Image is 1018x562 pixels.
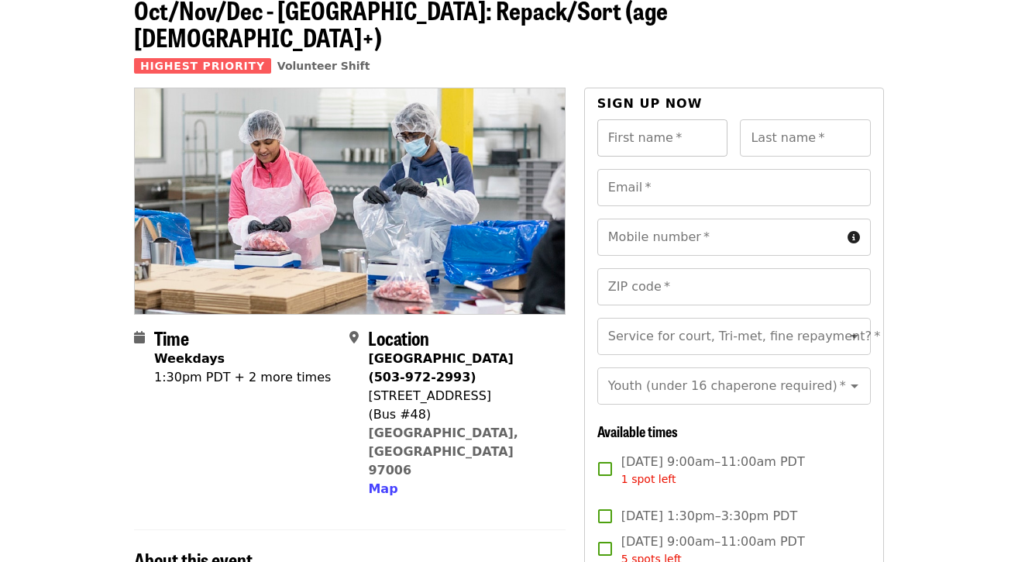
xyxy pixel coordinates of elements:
[621,453,805,488] span: [DATE] 9:00am–11:00am PDT
[368,426,518,478] a: [GEOGRAPHIC_DATA], [GEOGRAPHIC_DATA] 97006
[368,405,552,424] div: (Bus #48)
[154,324,189,351] span: Time
[844,326,865,347] button: Open
[135,88,565,313] img: Oct/Nov/Dec - Beaverton: Repack/Sort (age 10+) organized by Oregon Food Bank
[368,387,552,405] div: [STREET_ADDRESS]
[621,473,676,485] span: 1 spot left
[848,230,860,245] i: circle-info icon
[621,507,797,526] span: [DATE] 1:30pm–3:30pm PDT
[597,421,678,441] span: Available times
[597,119,728,157] input: First name
[740,119,871,157] input: Last name
[154,351,225,366] strong: Weekdays
[277,60,370,72] a: Volunteer Shift
[368,480,397,498] button: Map
[154,368,331,387] div: 1:30pm PDT + 2 more times
[597,96,703,111] span: Sign up now
[134,330,145,345] i: calendar icon
[597,169,871,206] input: Email
[349,330,359,345] i: map-marker-alt icon
[368,324,429,351] span: Location
[597,268,871,305] input: ZIP code
[134,58,271,74] span: Highest Priority
[368,351,513,384] strong: [GEOGRAPHIC_DATA] (503-972-2993)
[597,219,841,256] input: Mobile number
[368,481,397,496] span: Map
[844,375,865,397] button: Open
